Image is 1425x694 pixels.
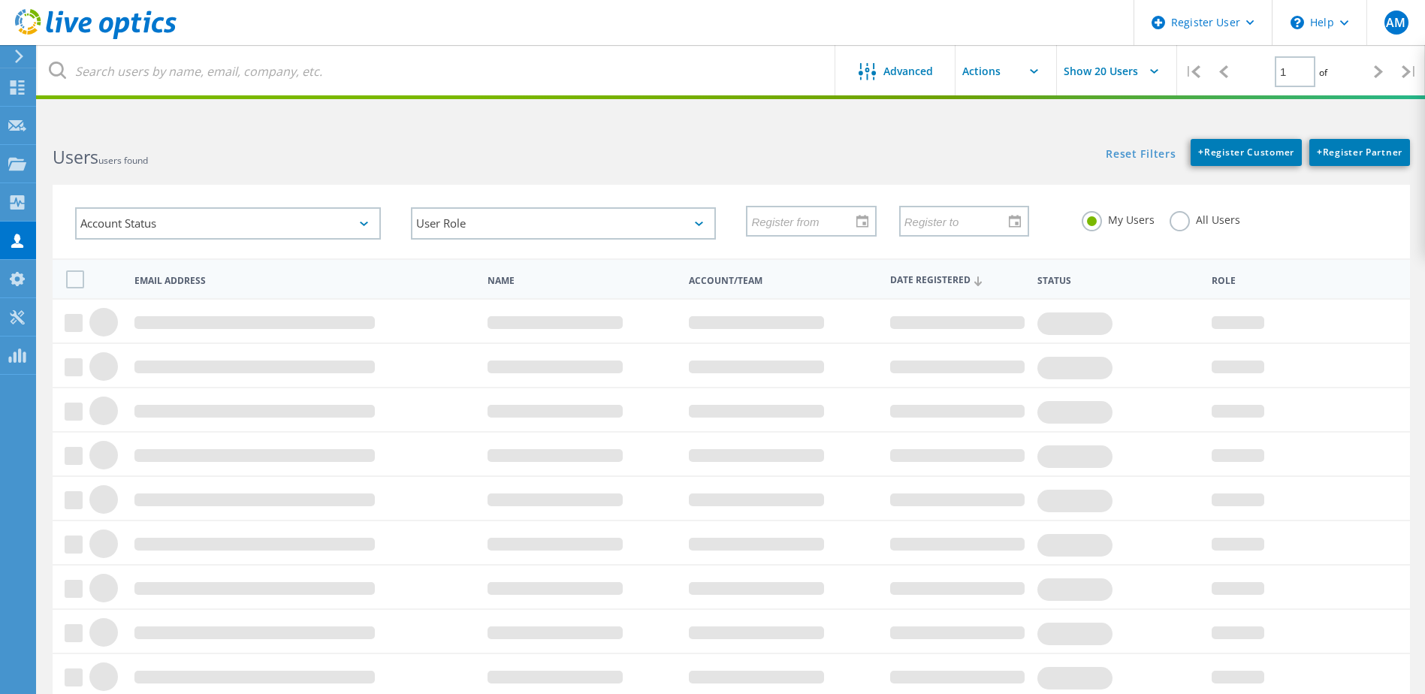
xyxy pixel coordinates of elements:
[1170,211,1240,225] label: All Users
[1037,276,1199,285] span: Status
[1082,211,1155,225] label: My Users
[75,207,381,240] div: Account Status
[1317,146,1402,158] span: Register Partner
[134,276,475,285] span: Email Address
[1106,149,1176,161] a: Reset Filters
[747,207,864,235] input: Register from
[1177,45,1208,98] div: |
[1394,45,1425,98] div: |
[890,276,1025,285] span: Date Registered
[1198,146,1204,158] b: +
[883,66,933,77] span: Advanced
[1309,139,1410,166] a: +Register Partner
[488,276,676,285] span: Name
[1198,146,1294,158] span: Register Customer
[38,45,836,98] input: Search users by name, email, company, etc.
[1212,276,1387,285] span: Role
[1319,66,1327,79] span: of
[98,154,148,167] span: users found
[1291,16,1304,29] svg: \n
[1191,139,1302,166] a: +Register Customer
[411,207,717,240] div: User Role
[1386,17,1405,29] span: AM
[15,32,177,42] a: Live Optics Dashboard
[53,145,98,169] b: Users
[1317,146,1323,158] b: +
[689,276,877,285] span: Account/Team
[901,207,1017,235] input: Register to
